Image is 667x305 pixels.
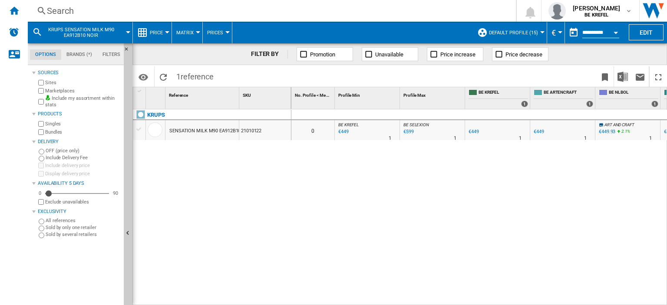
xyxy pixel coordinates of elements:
div: FILTER BY [251,50,288,59]
div: Sort None [337,87,400,101]
div: Delivery Time : 1 day [519,134,522,143]
div: 90 [111,190,120,197]
label: Bundles [45,129,120,135]
div: KRUPS SENSATION MILK M90 EA912B10 NOIR [32,22,128,43]
div: €449 [532,128,544,136]
label: Include Delivery Fee [46,154,120,161]
button: Price increase [427,47,483,61]
span: No. Profile < Me [295,93,325,98]
md-tab-item: Options [30,49,61,60]
div: Delivery Time : 1 day [649,134,652,143]
input: Include Delivery Fee [39,156,44,161]
div: Delivery Time : 1 day [454,134,456,143]
input: Include my assortment within stats [38,96,44,107]
button: Open calendar [608,23,624,39]
div: 0 [291,120,334,140]
span: Price increase [440,51,475,58]
label: Display delivery price [45,171,120,177]
span: € [551,28,556,37]
span: 2.1 [621,129,627,134]
button: md-calendar [565,24,582,41]
div: Delivery Time : 1 day [389,134,391,143]
span: BE SELEXION [403,122,429,127]
span: Promotion [310,51,335,58]
input: Sites [38,80,44,85]
button: Edit [629,24,664,40]
button: Unavailable [362,47,418,61]
span: Default profile (15) [489,30,538,36]
span: ART AND CRAFT [604,122,634,127]
button: € [551,22,560,43]
span: SKU [243,93,251,98]
div: Sort None [293,87,334,101]
div: Exclusivity [38,208,120,215]
div: Price [137,22,167,43]
button: Promotion [297,47,353,61]
input: Marketplaces [38,88,44,94]
span: reference [181,72,214,81]
input: Display delivery price [38,171,44,177]
span: Profile Min [338,93,360,98]
button: Prices [207,22,228,43]
div: €449 [469,129,479,134]
div: Sort None [148,87,165,101]
span: Prices [207,30,223,36]
button: Bookmark this report [596,66,614,87]
label: Sold by only one retailer [46,224,120,231]
div: 1 offers sold by BE NL BOL [651,101,658,107]
span: Reference [169,93,188,98]
span: [PERSON_NAME] [573,4,620,13]
label: Marketplaces [45,88,120,94]
div: Default profile (15) [477,22,542,43]
div: Profile Min Sort None [337,87,400,101]
div: Sort None [167,87,239,101]
label: OFF (price only) [46,148,120,154]
button: Default profile (15) [489,22,542,43]
div: €449 [467,128,479,136]
input: Bundles [38,129,44,135]
img: mysite-bg-18x18.png [45,95,50,100]
label: Exclude unavailables [45,199,120,205]
div: Search [47,5,493,17]
div: Reference Sort None [167,87,239,101]
i: % [621,128,626,138]
span: BE ARTENCRAFT [544,89,593,97]
label: Sold by several retailers [46,231,120,238]
span: Unavailable [375,51,403,58]
div: €449.93 [599,129,615,134]
div: Products [38,111,120,118]
div: Sort None [402,87,465,101]
div: 0 [36,190,43,197]
input: Sold by only one retailer [39,226,44,231]
input: Display delivery price [38,199,44,205]
input: OFF (price only) [39,149,44,154]
div: Matrix [176,22,198,43]
button: Send this report by email [631,66,649,87]
span: BE KREFEL [479,89,528,97]
div: Availability 5 Days [38,180,120,187]
div: 1 offers sold by BE KREFEL [521,101,528,107]
span: Matrix [176,30,194,36]
div: SKU Sort None [241,87,291,101]
md-slider: Availability [45,189,109,198]
label: All references [46,217,120,224]
div: Sort None [241,87,291,101]
span: 1 [172,66,218,85]
span: BE NL BOL [609,89,658,97]
div: 21010122 [239,120,291,140]
span: KRUPS SENSATION MILK M90 EA912B10 NOIR [46,27,116,38]
div: Last updated : Wednesday, 3 September 2025 10:32 [337,128,349,136]
div: €449 [534,129,544,134]
button: Download in Excel [614,66,631,87]
span: BE KREFEL [338,122,359,127]
input: All references [39,219,44,224]
span: Price decrease [505,51,542,58]
button: Hide [124,43,134,59]
label: Singles [45,121,120,127]
img: alerts-logo.svg [9,27,19,37]
div: Delivery Time : 1 day [584,134,587,143]
div: Profile Max Sort None [402,87,465,101]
